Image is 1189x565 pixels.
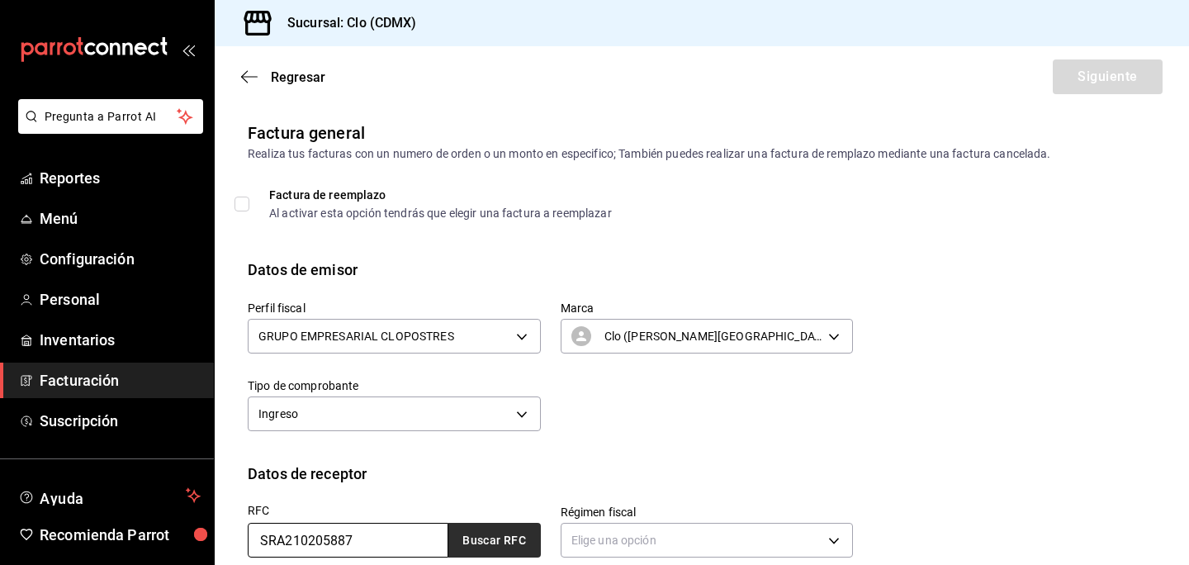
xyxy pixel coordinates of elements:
span: Suscripción [40,410,201,432]
div: Datos de emisor [248,259,358,281]
span: Regresar [271,69,325,85]
span: Clo ([PERSON_NAME][GEOGRAPHIC_DATA]) [604,328,823,344]
a: Pregunta a Parrot AI [12,120,203,137]
span: Ingreso [258,406,298,422]
div: Datos de receptor [248,463,367,485]
button: open_drawer_menu [182,43,195,56]
div: Al activar esta opción tendrás que elegir una factura a reemplazar [269,207,612,219]
span: Menú [40,207,201,230]
label: Tipo de comprobante [248,380,541,392]
label: RFC [248,505,541,516]
span: Pregunta a Parrot AI [45,108,178,126]
span: Inventarios [40,329,201,351]
label: Marca [561,302,854,314]
div: Factura de reemplazo [269,189,612,201]
span: Reportes [40,167,201,189]
button: Pregunta a Parrot AI [18,99,203,134]
label: Perfil fiscal [248,302,541,314]
button: Regresar [241,69,325,85]
div: Elige una opción [561,523,854,558]
span: Facturación [40,369,201,392]
span: Recomienda Parrot [40,524,201,546]
button: Buscar RFC [448,523,541,558]
h3: Sucursal: Clo (CDMX) [274,13,417,33]
div: Factura general [248,121,365,145]
div: Realiza tus facturas con un numero de orden o un monto en especifico; También puedes realizar una... [248,145,1156,163]
div: GRUPO EMPRESARIAL CLOPOSTRES [248,319,541,354]
span: Configuración [40,248,201,270]
label: Régimen fiscal [561,506,854,518]
span: Ayuda [40,486,179,506]
span: Personal [40,288,201,311]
